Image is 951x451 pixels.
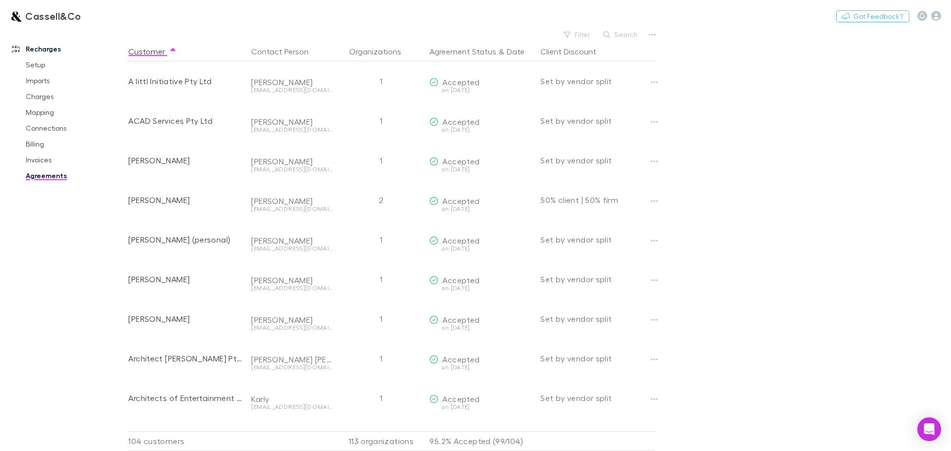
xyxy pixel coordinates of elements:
[128,299,243,339] div: [PERSON_NAME]
[429,285,532,291] div: on [DATE]
[442,77,479,87] span: Accepted
[128,259,243,299] div: [PERSON_NAME]
[442,117,479,126] span: Accepted
[251,196,332,206] div: [PERSON_NAME]
[598,29,643,41] button: Search
[251,364,332,370] div: [EMAIL_ADDRESS][DOMAIN_NAME][PERSON_NAME]
[429,404,532,410] div: on [DATE]
[336,431,425,451] div: 113 organizations
[128,141,243,180] div: [PERSON_NAME]
[16,104,134,120] a: Mapping
[251,206,332,212] div: [EMAIL_ADDRESS][DOMAIN_NAME]
[336,339,425,378] div: 1
[836,10,909,22] button: Got Feedback?
[336,101,425,141] div: 1
[442,315,479,324] span: Accepted
[442,156,479,166] span: Accepted
[429,206,532,212] div: on [DATE]
[540,339,655,378] div: Set by vendor split
[251,42,320,61] button: Contact Person
[25,10,81,22] h3: Cassell&Co
[251,275,332,285] div: [PERSON_NAME]
[128,431,247,451] div: 104 customers
[10,10,21,22] img: Cassell&Co's Logo
[251,77,332,87] div: [PERSON_NAME]
[429,364,532,370] div: on [DATE]
[251,166,332,172] div: [EMAIL_ADDRESS][DOMAIN_NAME]
[336,220,425,259] div: 1
[251,325,332,331] div: [EMAIL_ADDRESS][DOMAIN_NAME]
[429,42,496,61] button: Agreement Status
[128,339,243,378] div: Architect [PERSON_NAME] Pty Ltd
[16,57,134,73] a: Setup
[917,417,941,441] div: Open Intercom Messenger
[2,41,134,57] a: Recharges
[442,236,479,245] span: Accepted
[251,236,332,246] div: [PERSON_NAME]
[429,42,532,61] div: &
[251,404,332,410] div: [EMAIL_ADDRESS][DOMAIN_NAME]
[128,378,243,418] div: Architects of Entertainment Pty Ltd
[540,180,655,220] div: 50% client | 50% firm
[251,394,332,404] div: Karly
[336,259,425,299] div: 1
[336,180,425,220] div: 2
[559,29,596,41] button: Filter
[128,101,243,141] div: ACAD Services Pty Ltd
[251,127,332,133] div: [EMAIL_ADDRESS][DOMAIN_NAME]
[540,220,655,259] div: Set by vendor split
[16,152,134,168] a: Invoices
[540,378,655,418] div: Set by vendor split
[16,168,134,184] a: Agreements
[16,136,134,152] a: Billing
[251,285,332,291] div: [EMAIL_ADDRESS][DOMAIN_NAME]
[16,120,134,136] a: Connections
[429,325,532,331] div: on [DATE]
[540,101,655,141] div: Set by vendor split
[16,73,134,89] a: Imports
[429,127,532,133] div: on [DATE]
[128,220,243,259] div: [PERSON_NAME] (personal)
[507,42,525,61] button: Date
[128,42,177,61] button: Customer
[251,117,332,127] div: [PERSON_NAME]
[251,156,332,166] div: [PERSON_NAME]
[251,315,332,325] div: [PERSON_NAME]
[429,246,532,251] div: on [DATE]
[251,354,332,364] div: [PERSON_NAME] [PERSON_NAME]
[128,180,243,220] div: [PERSON_NAME]
[429,432,532,451] p: 95.2% Accepted (99/104)
[336,378,425,418] div: 1
[442,196,479,205] span: Accepted
[4,4,87,28] a: Cassell&Co
[442,394,479,403] span: Accepted
[540,42,608,61] button: Client Discount
[128,61,243,101] div: A littl Initiative Pty Ltd
[336,299,425,339] div: 1
[540,299,655,339] div: Set by vendor split
[540,259,655,299] div: Set by vendor split
[349,42,413,61] button: Organizations
[429,87,532,93] div: on [DATE]
[251,87,332,93] div: [EMAIL_ADDRESS][DOMAIN_NAME]
[16,89,134,104] a: Charges
[429,166,532,172] div: on [DATE]
[251,246,332,251] div: [EMAIL_ADDRESS][DOMAIN_NAME]
[540,141,655,180] div: Set by vendor split
[336,141,425,180] div: 1
[540,61,655,101] div: Set by vendor split
[442,275,479,285] span: Accepted
[442,354,479,364] span: Accepted
[336,61,425,101] div: 1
